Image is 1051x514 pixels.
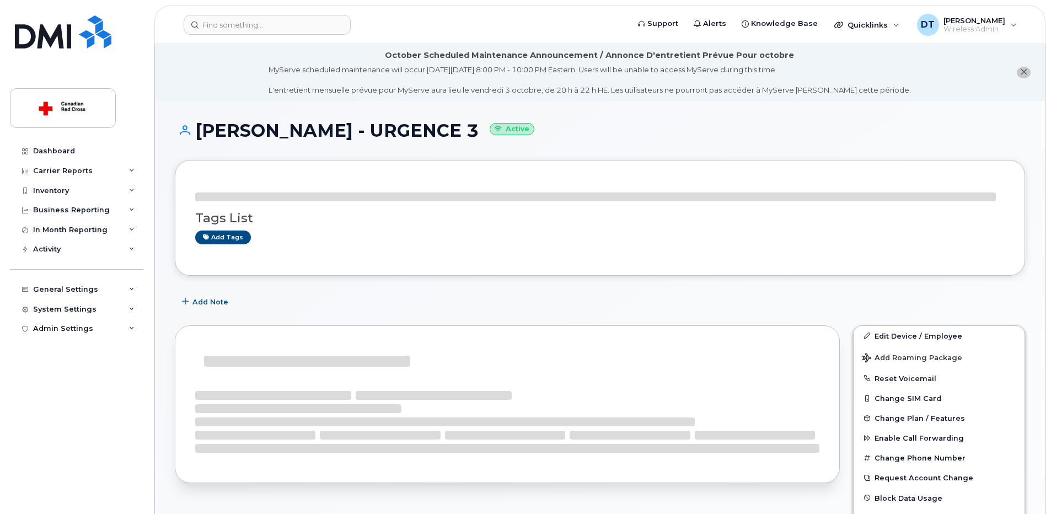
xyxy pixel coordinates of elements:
[175,121,1025,140] h1: [PERSON_NAME] - URGENCE 3
[862,354,962,364] span: Add Roaming Package
[854,468,1025,488] button: Request Account Change
[385,50,794,61] div: October Scheduled Maintenance Announcement / Annonce D'entretient Prévue Pour octobre
[854,488,1025,508] button: Block Data Usage
[195,211,1005,225] h3: Tags List
[195,231,251,244] a: Add tags
[175,292,238,312] button: Add Note
[875,434,964,442] span: Enable Call Forwarding
[490,123,534,136] small: Active
[854,346,1025,368] button: Add Roaming Package
[854,448,1025,468] button: Change Phone Number
[854,428,1025,448] button: Enable Call Forwarding
[854,408,1025,428] button: Change Plan / Features
[192,297,228,307] span: Add Note
[854,368,1025,388] button: Reset Voicemail
[854,388,1025,408] button: Change SIM Card
[875,414,965,422] span: Change Plan / Features
[269,65,911,95] div: MyServe scheduled maintenance will occur [DATE][DATE] 8:00 PM - 10:00 PM Eastern. Users will be u...
[1017,67,1031,78] button: close notification
[854,326,1025,346] a: Edit Device / Employee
